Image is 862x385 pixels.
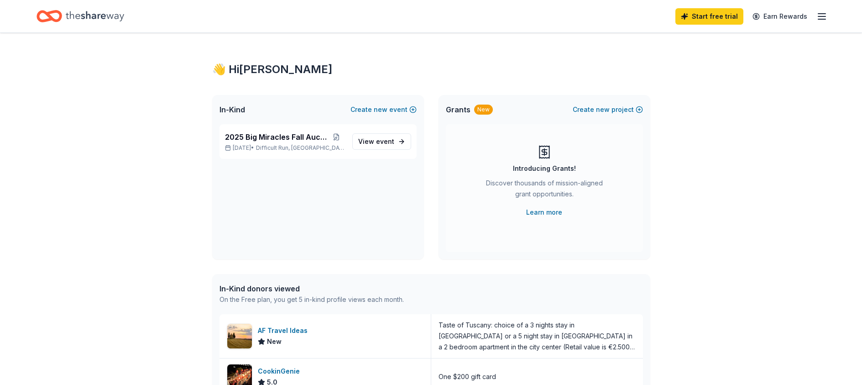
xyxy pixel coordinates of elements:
div: 👋 Hi [PERSON_NAME] [212,62,650,77]
div: On the Free plan, you get 5 in-kind profile views each month. [219,294,404,305]
a: Learn more [526,207,562,218]
img: Image for AF Travel Ideas [227,324,252,348]
span: In-Kind [219,104,245,115]
a: View event [352,133,411,150]
div: Introducing Grants! [513,163,576,174]
span: 2025 Big Miracles Fall Auction [225,132,328,142]
button: Createnewevent [350,104,417,115]
a: Home [37,5,124,27]
a: Start free trial [675,8,743,25]
div: New [474,105,493,115]
button: Createnewproject [573,104,643,115]
span: Grants [446,104,470,115]
span: new [374,104,387,115]
div: CookinGenie [258,366,303,377]
div: In-Kind donors viewed [219,283,404,294]
span: View [358,136,394,147]
span: new [596,104,610,115]
span: event [376,137,394,145]
div: Taste of Tuscany: choice of a 3 nights stay in [GEOGRAPHIC_DATA] or a 5 night stay in [GEOGRAPHIC... [439,320,636,353]
div: One $200 gift card [439,371,496,382]
span: Difficult Run, [GEOGRAPHIC_DATA] [256,144,345,152]
p: [DATE] • [225,144,345,152]
span: New [267,336,282,347]
div: AF Travel Ideas [258,325,311,336]
div: Discover thousands of mission-aligned grant opportunities. [482,178,606,203]
a: Earn Rewards [747,8,813,25]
